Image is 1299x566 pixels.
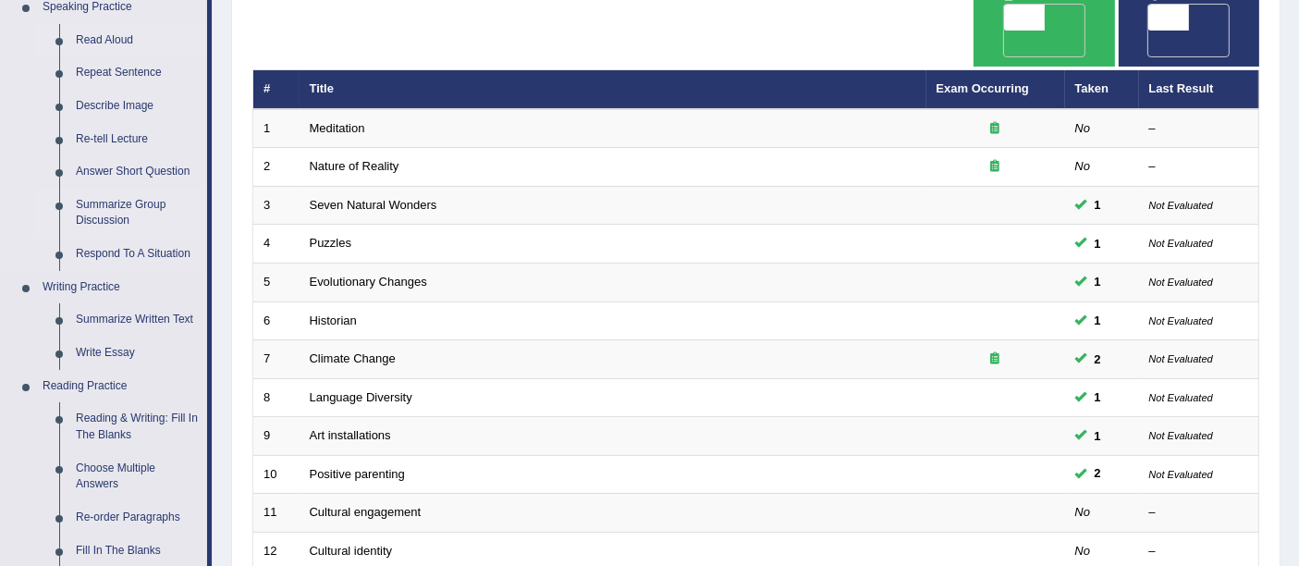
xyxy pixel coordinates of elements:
th: Taken [1065,70,1139,109]
em: No [1075,159,1091,173]
a: Re-order Paragraphs [67,501,207,535]
a: Re-tell Lecture [67,123,207,156]
a: Summarize Group Discussion [67,189,207,238]
a: Seven Natural Wonders [310,198,437,212]
span: You can still take this question [1087,350,1109,369]
small: Not Evaluated [1149,277,1213,288]
div: Exam occurring question [937,351,1055,368]
a: Answer Short Question [67,155,207,189]
td: 5 [253,264,300,302]
td: 10 [253,455,300,494]
a: Evolutionary Changes [310,275,427,289]
td: 2 [253,148,300,187]
small: Not Evaluated [1149,200,1213,211]
td: 8 [253,378,300,417]
a: Cultural identity [310,544,393,558]
a: Summarize Written Text [67,303,207,337]
div: Exam occurring question [937,158,1055,176]
a: Writing Practice [34,271,207,304]
em: No [1075,505,1091,519]
div: – [1149,158,1249,176]
a: Read Aloud [67,24,207,57]
a: Describe Image [67,90,207,123]
span: You can still take this question [1087,464,1109,484]
em: No [1075,121,1091,135]
td: 11 [253,494,300,533]
td: 6 [253,301,300,340]
span: You can still take this question [1087,195,1109,215]
a: Art installations [310,428,391,442]
a: Reading Practice [34,370,207,403]
td: 1 [253,109,300,148]
th: # [253,70,300,109]
a: Puzzles [310,236,352,250]
span: You can still take this question [1087,272,1109,291]
small: Not Evaluated [1149,238,1213,249]
div: Exam occurring question [937,120,1055,138]
a: Repeat Sentence [67,56,207,90]
a: Language Diversity [310,390,412,404]
small: Not Evaluated [1149,469,1213,480]
a: Historian [310,314,357,327]
td: 4 [253,225,300,264]
a: Respond To A Situation [67,238,207,271]
a: Meditation [310,121,365,135]
small: Not Evaluated [1149,430,1213,441]
a: Write Essay [67,337,207,370]
td: 7 [253,340,300,379]
span: You can still take this question [1087,426,1109,446]
div: – [1149,504,1249,522]
a: Cultural engagement [310,505,422,519]
a: Positive parenting [310,467,405,481]
span: You can still take this question [1087,388,1109,407]
td: 3 [253,186,300,225]
a: Choose Multiple Answers [67,452,207,501]
th: Title [300,70,926,109]
em: No [1075,544,1091,558]
td: 9 [253,417,300,456]
span: You can still take this question [1087,311,1109,330]
a: Exam Occurring [937,81,1029,95]
small: Not Evaluated [1149,315,1213,326]
small: Not Evaluated [1149,392,1213,403]
a: Reading & Writing: Fill In The Blanks [67,402,207,451]
th: Last Result [1139,70,1259,109]
span: You can still take this question [1087,234,1109,253]
div: – [1149,543,1249,560]
small: Not Evaluated [1149,353,1213,364]
a: Nature of Reality [310,159,399,173]
a: Climate Change [310,351,396,365]
div: – [1149,120,1249,138]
